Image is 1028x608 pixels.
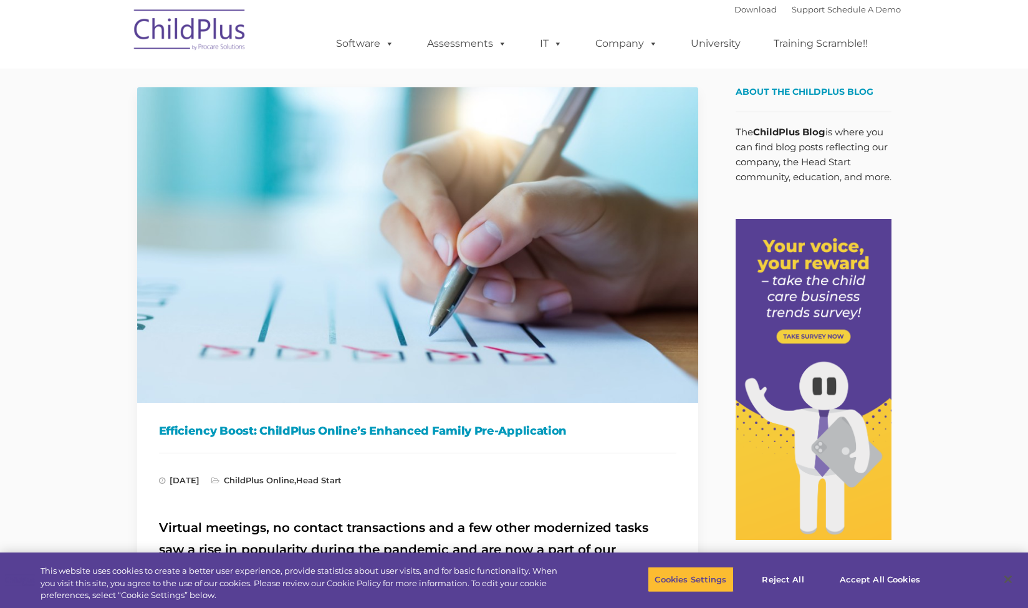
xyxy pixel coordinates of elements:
h1: Efficiency Boost: ChildPlus Online’s Enhanced Family Pre-Application [159,422,676,440]
h2: Virtual meetings, no contact transactions and a few other modernized tasks saw a rise in populari... [159,517,676,604]
div: This website uses cookies to create a better user experience, provide statistics about user visit... [41,565,565,602]
span: [DATE] [159,475,199,485]
a: ChildPlus Online [224,475,294,485]
a: IT [527,31,575,56]
a: Training Scramble!! [761,31,880,56]
font: | [734,4,901,14]
a: Download [734,4,777,14]
strong: ChildPlus Blog [753,126,825,138]
a: Support [792,4,825,14]
a: University [678,31,753,56]
p: The is where you can find blog posts reflecting our company, the Head Start community, education,... [736,125,891,185]
a: Assessments [415,31,519,56]
span: , [211,475,342,485]
a: Software [324,31,406,56]
img: ChildPlus by Procare Solutions [128,1,252,63]
img: Efficiency Boost: ChildPlus Online's Enhanced Family Pre-Application Process - Streamlining Appli... [137,87,698,403]
a: Head Start [296,475,342,485]
button: Accept All Cookies [833,566,927,592]
button: Cookies Settings [648,566,733,592]
button: Reject All [744,566,822,592]
button: Close [994,566,1022,593]
a: Schedule A Demo [827,4,901,14]
a: Company [583,31,670,56]
span: About the ChildPlus Blog [736,86,873,97]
